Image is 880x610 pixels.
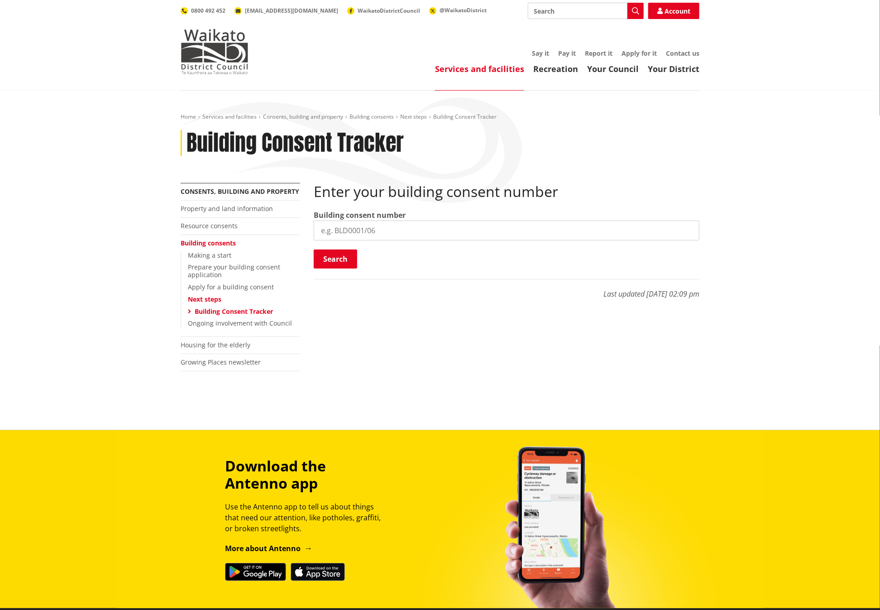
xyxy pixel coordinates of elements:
[181,358,261,366] a: Growing Places newsletter
[314,250,357,269] button: Search
[585,49,612,58] a: Report it
[400,113,427,120] a: Next steps
[622,49,657,58] a: Apply for it
[181,204,273,213] a: Property and land information
[181,113,699,121] nav: breadcrumb
[314,221,699,240] input: e.g. BLD0001/06
[225,543,312,553] a: More about Antenno
[225,457,389,492] h3: Download the Antenno app
[440,6,487,14] span: @WaikatoDistrict
[528,3,644,19] input: Search input
[181,239,236,247] a: Building consents
[181,187,299,196] a: Consents, building and property
[558,49,576,58] a: Pay it
[838,572,871,605] iframe: Messenger Launcher
[188,263,280,279] a: Prepare your building consent application
[587,63,639,74] a: Your Council
[666,49,699,58] a: Contact us
[314,183,699,200] h2: Enter your building consent number
[188,295,221,303] a: Next steps
[181,29,249,74] img: Waikato District Council - Te Kaunihera aa Takiwaa o Waikato
[234,7,338,14] a: [EMAIL_ADDRESS][DOMAIN_NAME]
[191,7,225,14] span: 0800 492 452
[181,341,250,349] a: Housing for the elderly
[188,251,231,259] a: Making a start
[225,501,389,534] p: Use the Antenno app to tell us about things that need our attention, like potholes, graffiti, or ...
[314,210,406,221] label: Building consent number
[188,283,274,291] a: Apply for a building consent
[435,63,524,74] a: Services and facilities
[314,279,699,299] p: Last updated [DATE] 02:09 pm
[181,7,225,14] a: 0800 492 452
[188,319,292,327] a: Ongoing involvement with Council
[181,113,196,120] a: Home
[202,113,257,120] a: Services and facilities
[263,113,343,120] a: Consents, building and property
[225,563,286,581] img: Get it on Google Play
[347,7,420,14] a: WaikatoDistrictCouncil
[195,307,273,316] a: Building Consent Tracker
[533,63,578,74] a: Recreation
[181,221,238,230] a: Resource consents
[532,49,549,58] a: Say it
[245,7,338,14] span: [EMAIL_ADDRESS][DOMAIN_NAME]
[433,113,497,120] span: Building Consent Tracker
[648,63,699,74] a: Your District
[648,3,699,19] a: Account
[187,130,404,156] h1: Building Consent Tracker
[291,563,345,581] img: Download on the App Store
[349,113,394,120] a: Building consents
[358,7,420,14] span: WaikatoDistrictCouncil
[429,6,487,14] a: @WaikatoDistrict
